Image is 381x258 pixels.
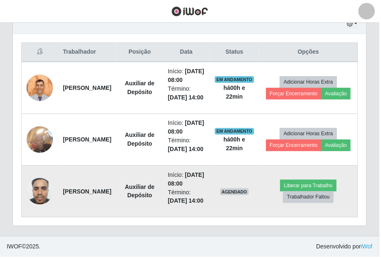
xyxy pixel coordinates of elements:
span: EM ANDAMENTO [216,129,255,135]
img: 1755342256776.jpeg [27,122,53,158]
time: [DATE] 08:00 [169,120,205,136]
th: Opções [260,43,359,62]
time: [DATE] 14:00 [169,198,205,205]
time: [DATE] 08:00 [169,172,205,188]
span: IWOF [7,244,22,251]
li: Término: [169,137,206,154]
button: Avaliação [323,140,352,152]
button: Forçar Encerramento [267,140,323,152]
a: iWof [363,244,374,251]
li: Início: [169,119,206,137]
strong: há 00 h e 22 min [225,137,246,152]
button: Adicionar Horas Extra [281,129,338,140]
th: Status [211,43,260,62]
img: 1725879449451.jpeg [27,70,53,106]
li: Término: [169,189,206,206]
strong: Auxiliar de Depósito [126,184,156,200]
img: 1735509810384.jpeg [27,174,53,210]
span: Desenvolvido por [318,243,374,252]
strong: há 00 h e 22 min [225,85,246,100]
th: Data [164,43,211,62]
li: Início: [169,171,206,189]
strong: [PERSON_NAME] [63,189,112,196]
strong: [PERSON_NAME] [63,85,112,92]
th: Posição [117,43,163,62]
strong: Auxiliar de Depósito [126,80,156,96]
li: Início: [169,67,206,85]
button: Avaliação [323,88,352,100]
button: Forçar Encerramento [267,88,323,100]
button: Trabalhador Faltou [285,192,335,204]
th: Trabalhador [58,43,117,62]
img: CoreUI Logo [172,6,209,17]
button: Liberar para Trabalho [282,181,338,192]
time: [DATE] 14:00 [169,146,205,153]
strong: [PERSON_NAME] [63,137,112,144]
li: Término: [169,85,206,102]
span: EM ANDAMENTO [216,77,255,83]
time: [DATE] 08:00 [169,68,205,84]
span: © 2025 . [7,243,41,252]
strong: Auxiliar de Depósito [126,132,156,148]
button: Adicionar Horas Extra [281,77,338,88]
time: [DATE] 14:00 [169,94,205,101]
span: AGENDADO [221,189,250,196]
